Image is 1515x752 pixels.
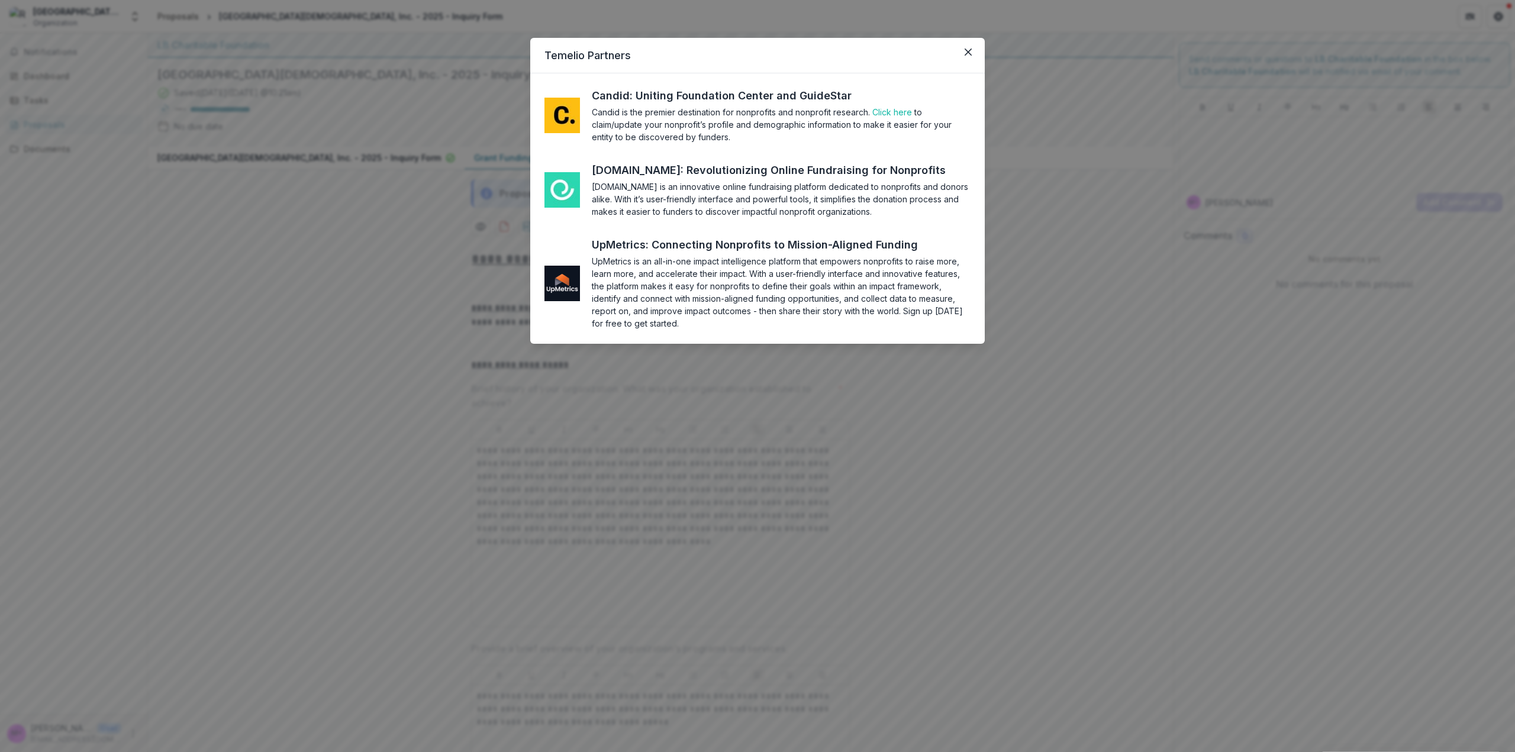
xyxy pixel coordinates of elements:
img: me [544,172,580,208]
section: UpMetrics is an all-in-one impact intelligence platform that empowers nonprofits to raise more, l... [592,255,971,330]
a: [DOMAIN_NAME]: Revolutionizing Online Fundraising for Nonprofits [592,162,968,178]
a: Candid: Uniting Foundation Center and GuideStar [592,88,873,104]
header: Temelio Partners [530,38,985,73]
button: Close [959,43,978,62]
a: Click here [872,107,912,117]
section: [DOMAIN_NAME] is an innovative online fundraising platform dedicated to nonprofits and donors ali... [592,180,971,218]
section: Candid is the premier destination for nonprofits and nonprofit research. to claim/update your non... [592,106,971,143]
a: UpMetrics: Connecting Nonprofits to Mission-Aligned Funding [592,237,940,253]
img: me [544,266,580,301]
img: me [544,98,580,133]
